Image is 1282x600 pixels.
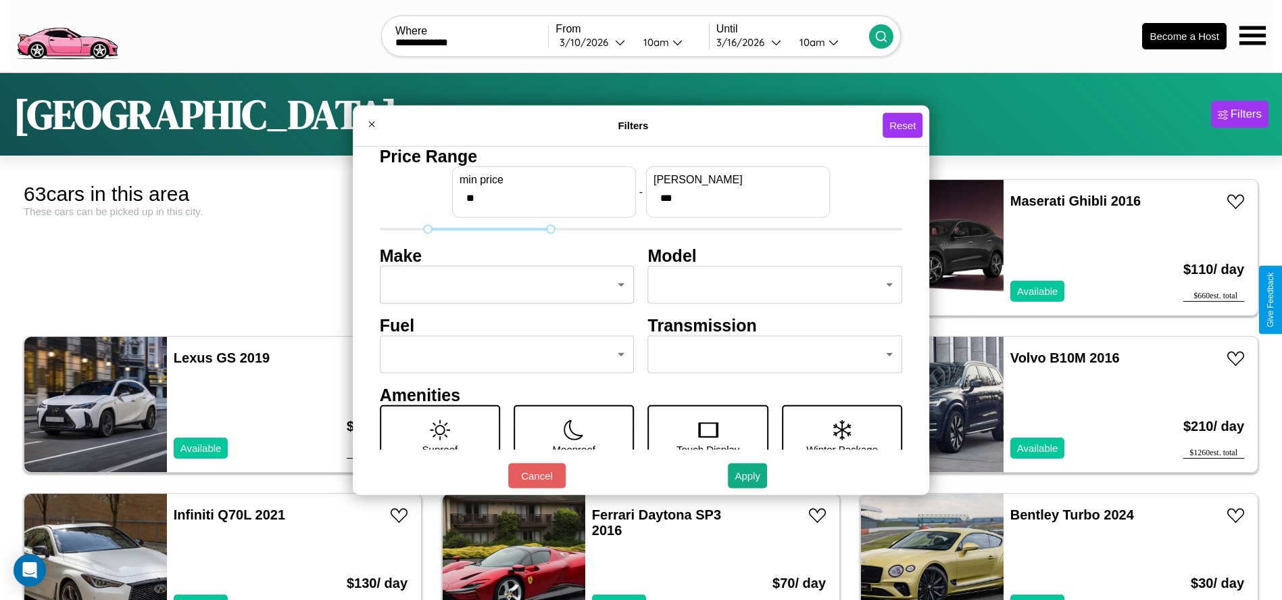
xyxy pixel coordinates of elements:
div: Open Intercom Messenger [14,554,46,586]
p: Available [180,439,222,457]
button: 10am [633,35,709,49]
a: Lexus GS 2019 [174,350,270,365]
label: Where [395,25,548,37]
h4: Amenities [380,385,903,405]
div: Give Feedback [1266,273,1275,327]
h4: Model [648,246,903,265]
button: Apply [728,463,767,488]
label: From [556,23,708,35]
div: 10am [637,36,672,49]
h1: [GEOGRAPHIC_DATA] [14,87,397,142]
button: Cancel [508,463,566,488]
a: Volvo B10M 2016 [1010,350,1120,365]
h4: Price Range [380,146,903,166]
button: Filters [1211,101,1268,128]
button: 10am [789,35,869,49]
a: Bentley Turbo 2024 [1010,507,1134,522]
a: Maserati Ghibli 2016 [1010,193,1141,208]
p: Available [1017,282,1058,300]
div: $ 1260 est. total [1183,448,1244,459]
h4: Transmission [648,315,903,335]
div: 3 / 10 / 2026 [560,36,615,49]
p: Available [1017,439,1058,457]
button: Reset [883,113,922,138]
div: $ 840 est. total [347,448,408,459]
label: Until [716,23,869,35]
p: - [639,183,643,201]
h3: $ 210 / day [1183,405,1244,448]
p: Moonroof [553,440,595,458]
label: min price [460,173,628,185]
button: Become a Host [1142,23,1227,49]
h3: $ 110 / day [1183,248,1244,291]
label: [PERSON_NAME] [654,173,822,185]
p: Sunroof [422,440,458,458]
div: 10am [793,36,829,49]
a: Ferrari Daytona SP3 2016 [592,507,721,538]
h3: $ 140 / day [347,405,408,448]
div: $ 660 est. total [1183,291,1244,302]
h4: Fuel [380,315,635,335]
button: 3/10/2026 [556,35,632,49]
a: Infiniti Q70L 2021 [174,507,285,522]
img: logo [10,7,124,63]
div: These cars can be picked up in this city. [24,206,422,217]
h4: Filters [384,120,883,131]
div: 3 / 16 / 2026 [716,36,771,49]
div: 63 cars in this area [24,183,422,206]
h4: Make [380,246,635,265]
p: Winter Package [806,440,878,458]
p: Touch Display [676,440,739,458]
div: Filters [1231,108,1262,121]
